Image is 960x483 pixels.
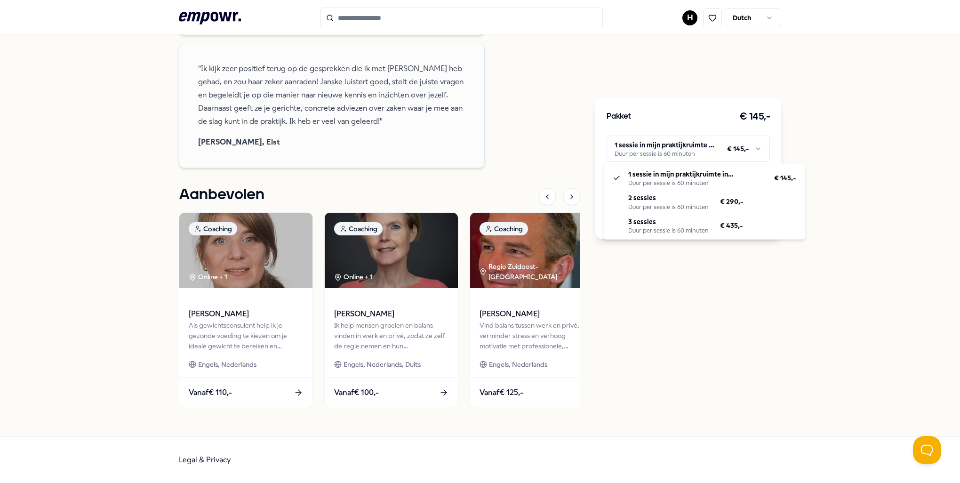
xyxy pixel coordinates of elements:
[628,179,763,187] div: Duur per sessie is 60 minuten
[774,173,796,183] span: € 145,-
[720,196,743,207] span: € 290,-
[628,169,763,179] p: 1 sessie in mijn praktijkruimte in [GEOGRAPHIC_DATA]
[628,203,709,211] div: Duur per sessie is 60 minuten
[628,193,709,203] p: 2 sessies
[720,220,743,231] span: € 435,-
[628,217,709,227] p: 3 sessies
[628,227,709,234] div: Duur per sessie is 60 minuten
